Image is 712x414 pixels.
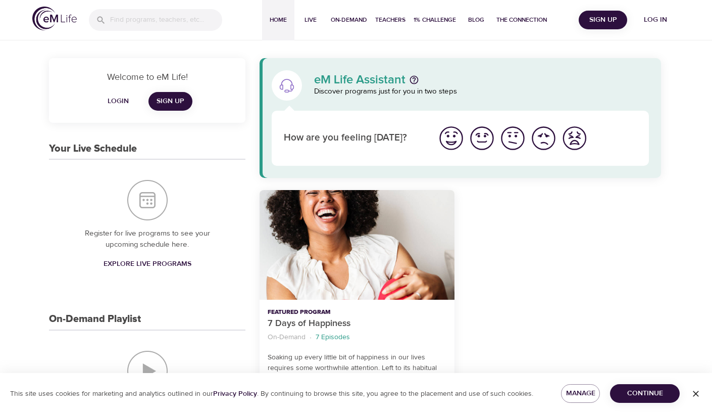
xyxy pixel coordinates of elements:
button: Continue [610,384,680,403]
span: Continue [618,387,672,400]
button: Login [102,92,134,111]
button: Log in [631,11,680,29]
p: On-Demand [268,332,306,343]
h3: On-Demand Playlist [49,313,141,325]
span: Sign Up [583,14,623,26]
p: Featured Program [268,308,446,317]
a: Explore Live Programs [99,255,195,273]
button: Sign Up [579,11,627,29]
p: Register for live programs to see your upcoming schedule here. [69,228,225,251]
span: The Connection [496,15,547,25]
span: On-Demand [331,15,367,25]
img: worst [561,124,588,152]
p: eM Life Assistant [314,74,405,86]
span: Home [266,15,290,25]
button: I'm feeling ok [497,123,528,154]
a: Sign Up [148,92,192,111]
span: Log in [635,14,676,26]
button: I'm feeling bad [528,123,559,154]
p: Discover programs just for you in two steps [314,86,649,98]
img: bad [530,124,557,152]
li: · [310,331,312,344]
span: Manage [569,387,592,400]
img: Your Live Schedule [127,180,168,220]
button: I'm feeling good [467,123,497,154]
img: ok [499,124,527,152]
input: Find programs, teachers, etc... [110,9,222,31]
p: 7 Episodes [316,332,350,343]
button: I'm feeling worst [559,123,590,154]
img: great [437,124,465,152]
p: 7 Days of Happiness [268,317,446,331]
p: How are you feeling [DATE]? [284,131,424,146]
p: Soaking up every little bit of happiness in our lives requires some worthwhile attention. Left to... [268,352,446,384]
img: On-Demand Playlist [127,351,168,391]
img: eM Life Assistant [279,77,295,94]
span: Blog [464,15,488,25]
nav: breadcrumb [268,331,446,344]
span: Live [298,15,323,25]
h3: Your Live Schedule [49,143,137,155]
span: Teachers [375,15,405,25]
img: good [468,124,496,152]
span: Login [106,95,130,108]
button: I'm feeling great [436,123,467,154]
p: Welcome to eM Life! [61,70,233,84]
span: Explore Live Programs [104,258,191,270]
button: Manage [561,384,600,403]
button: 7 Days of Happiness [260,190,454,300]
a: Privacy Policy [213,389,257,398]
img: logo [32,7,77,30]
span: Sign Up [157,95,184,108]
span: 1% Challenge [414,15,456,25]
